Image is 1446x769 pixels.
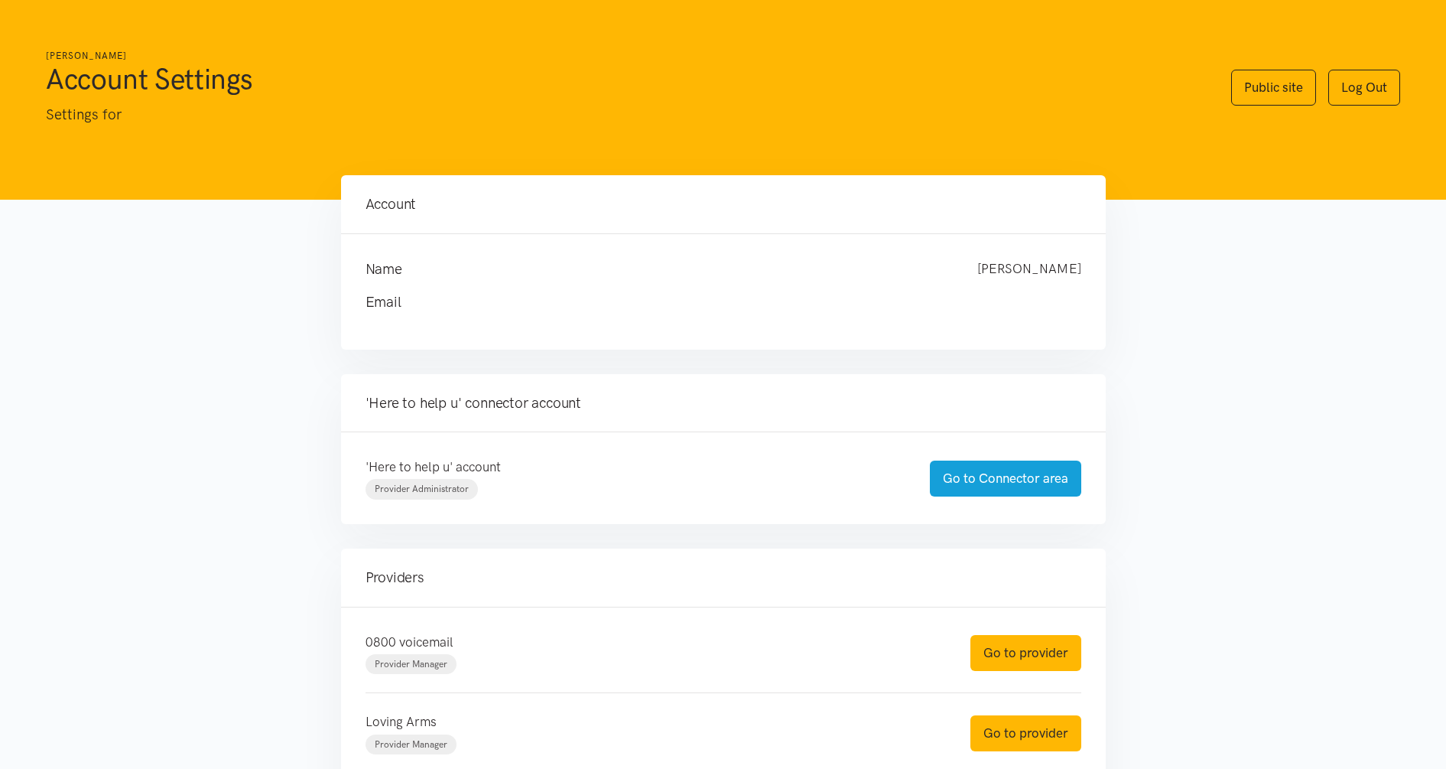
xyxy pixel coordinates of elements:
[1328,70,1400,106] a: Log Out
[46,103,1201,126] p: Settings for
[366,393,1081,414] h4: 'Here to help u' connector account
[970,635,1081,671] a: Go to provider
[46,60,1201,97] h1: Account Settings
[375,484,469,494] span: Provider Administrator
[366,567,1081,588] h4: Providers
[366,194,1081,215] h4: Account
[366,259,947,280] h4: Name
[962,259,1097,280] div: [PERSON_NAME]
[930,461,1081,497] a: Go to Connector area
[366,457,899,477] p: 'Here to help u' account
[375,659,447,670] span: Provider Manager
[366,292,1051,313] h4: Email
[366,632,940,653] p: 0800 voicemail
[366,712,940,732] p: Loving Arms
[1231,70,1316,106] a: Public site
[46,49,1201,64] h6: [PERSON_NAME]
[375,739,447,750] span: Provider Manager
[970,715,1081,751] a: Go to provider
